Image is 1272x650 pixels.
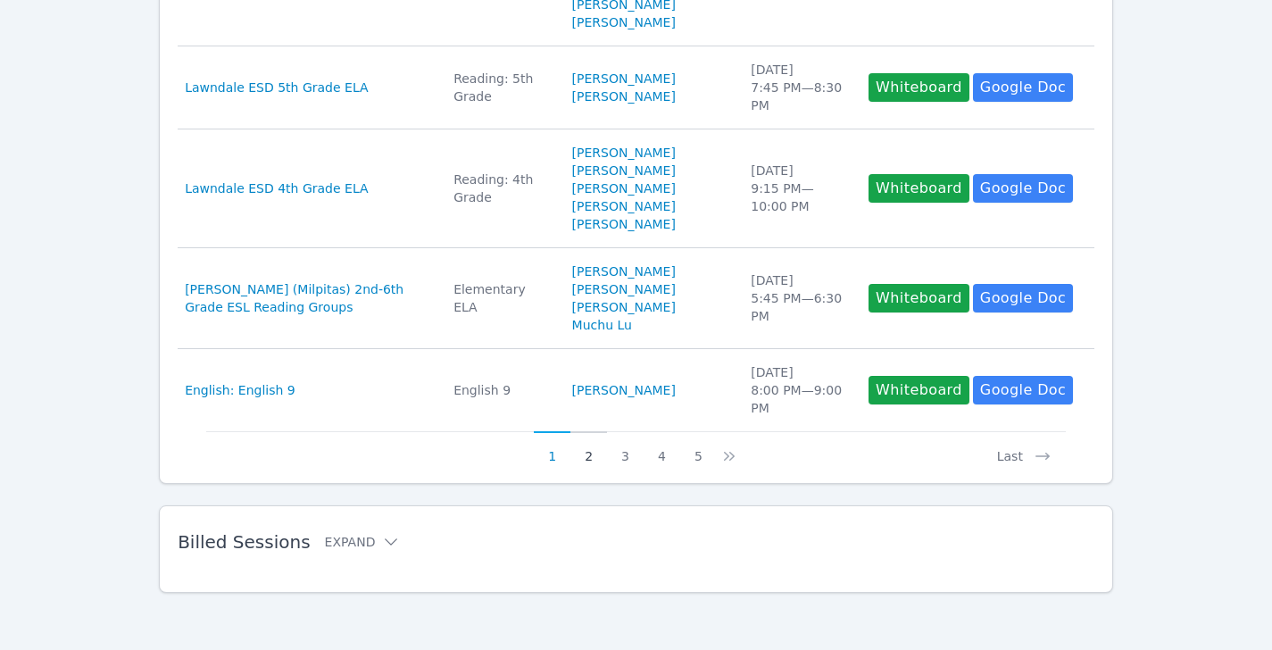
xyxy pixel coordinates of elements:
a: [PERSON_NAME] [572,215,676,233]
a: [PERSON_NAME] [572,298,676,316]
a: [PERSON_NAME] [572,381,676,399]
button: Whiteboard [869,376,969,404]
button: Whiteboard [869,174,969,203]
a: Google Doc [973,73,1073,102]
div: Elementary ELA [453,280,550,316]
a: [PERSON_NAME] [572,87,676,105]
div: Reading: 4th Grade [453,171,550,206]
a: [PERSON_NAME] [572,70,676,87]
div: Reading: 5th Grade [453,70,550,105]
button: Whiteboard [869,284,969,312]
div: [DATE] 8:00 PM — 9:00 PM [751,363,847,417]
button: Expand [325,533,401,551]
a: Google Doc [973,284,1073,312]
a: [PERSON_NAME] [572,280,676,298]
button: 3 [607,431,644,465]
tr: Lawndale ESD 5th Grade ELAReading: 5th Grade[PERSON_NAME][PERSON_NAME][DATE]7:45 PM—8:30 PMWhiteb... [178,46,1094,129]
a: Lawndale ESD 4th Grade ELA [185,179,368,197]
a: [PERSON_NAME] [572,197,676,215]
a: English: English 9 [185,381,295,399]
button: 5 [680,431,717,465]
a: Google Doc [973,376,1073,404]
button: Whiteboard [869,73,969,102]
tr: Lawndale ESD 4th Grade ELAReading: 4th Grade[PERSON_NAME][PERSON_NAME] [PERSON_NAME][PERSON_NAME]... [178,129,1094,248]
a: Muchu Lu [572,316,632,334]
button: 2 [570,431,607,465]
button: Last [983,431,1066,465]
a: Lawndale ESD 5th Grade ELA [185,79,368,96]
a: [PERSON_NAME] [PERSON_NAME] [572,162,730,197]
div: English 9 [453,381,550,399]
a: [PERSON_NAME] [572,144,676,162]
div: [DATE] 5:45 PM — 6:30 PM [751,271,847,325]
div: [DATE] 7:45 PM — 8:30 PM [751,61,847,114]
button: 1 [534,431,570,465]
div: [DATE] 9:15 PM — 10:00 PM [751,162,847,215]
span: Billed Sessions [178,531,310,553]
a: [PERSON_NAME] (Milpitas) 2nd-6th Grade ESL Reading Groups [185,280,432,316]
button: 4 [644,431,680,465]
a: Google Doc [973,174,1073,203]
a: [PERSON_NAME] [572,262,676,280]
tr: English: English 9English 9[PERSON_NAME][DATE]8:00 PM—9:00 PMWhiteboardGoogle Doc [178,349,1094,431]
tr: [PERSON_NAME] (Milpitas) 2nd-6th Grade ESL Reading GroupsElementary ELA[PERSON_NAME][PERSON_NAME]... [178,248,1094,349]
